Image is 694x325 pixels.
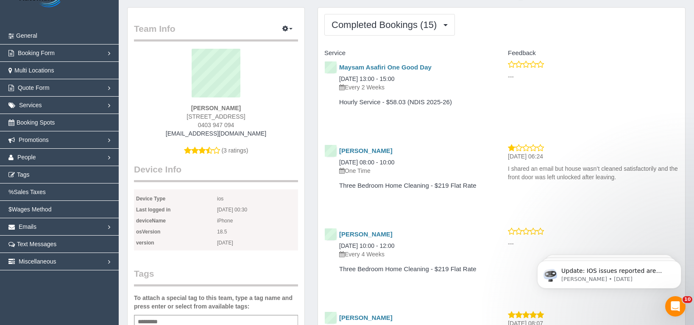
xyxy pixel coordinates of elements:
[508,72,679,81] p: ---
[217,193,298,204] span: ios
[18,50,55,56] span: Booking Form
[14,67,54,74] span: Multi Locations
[339,167,482,175] p: One Time
[19,136,49,143] span: Promotions
[19,223,36,230] span: Emails
[134,49,298,163] div: (3 ratings)
[339,83,482,92] p: Every 2 Weeks
[19,258,56,265] span: Miscellaneous
[324,14,455,36] button: Completed Bookings (15)
[339,159,394,166] a: [DATE] 08:00 - 10:00
[136,229,160,235] b: osVersion
[217,204,298,215] span: [DATE] 00:30
[198,122,234,128] span: 0403 947 094
[17,241,56,247] span: Text Messages
[217,226,298,237] span: 18.5
[136,207,170,213] b: Last logged in
[339,231,393,238] a: [PERSON_NAME]
[17,154,36,161] span: People
[17,171,30,178] span: Tags
[339,314,393,321] a: [PERSON_NAME]
[339,242,394,249] a: [DATE] 10:00 - 12:00
[665,296,686,317] iframe: Intercom live chat
[339,250,482,258] p: Every 4 Weeks
[136,240,154,246] b: version
[191,105,241,111] strong: [PERSON_NAME]
[324,50,495,57] h4: Service
[339,75,394,82] a: [DATE] 13:00 - 15:00
[14,189,45,195] span: Sales Taxes
[187,113,245,120] span: [STREET_ADDRESS]
[508,239,679,248] p: ---
[136,196,165,202] b: Device Type
[508,152,679,161] p: [DATE] 06:24
[134,294,298,311] label: To attach a special tag to this team, type a tag name and press enter or select from available tags:
[217,237,298,248] span: [DATE]
[16,32,37,39] span: General
[339,266,482,273] h4: Three Bedroom Home Cleaning - $219 Flat Rate
[339,64,432,71] a: Maysam Asafiri One Good Day
[332,19,441,30] span: Completed Bookings (15)
[18,84,50,91] span: Quote Form
[166,130,266,137] a: [EMAIL_ADDRESS][DOMAIN_NAME]
[339,99,482,106] h4: Hourly Service - $58.03 (NDIS 2025-26)
[508,164,679,181] p: I shared an email but house wasn’t cleaned satisfactorily and the front door was left unlocked af...
[134,22,298,42] legend: Team Info
[683,296,692,303] span: 10
[339,182,482,189] h4: Three Bedroom Home Cleaning - $219 Flat Rate
[217,215,298,226] span: iPhone
[17,119,55,126] span: Booking Spots
[12,206,52,213] span: Wages Method
[136,218,166,224] b: deviceName
[524,243,694,302] iframe: Intercom notifications message
[339,147,393,154] a: [PERSON_NAME]
[19,102,42,108] span: Services
[134,267,298,286] legend: Tags
[508,50,679,57] h4: Feedback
